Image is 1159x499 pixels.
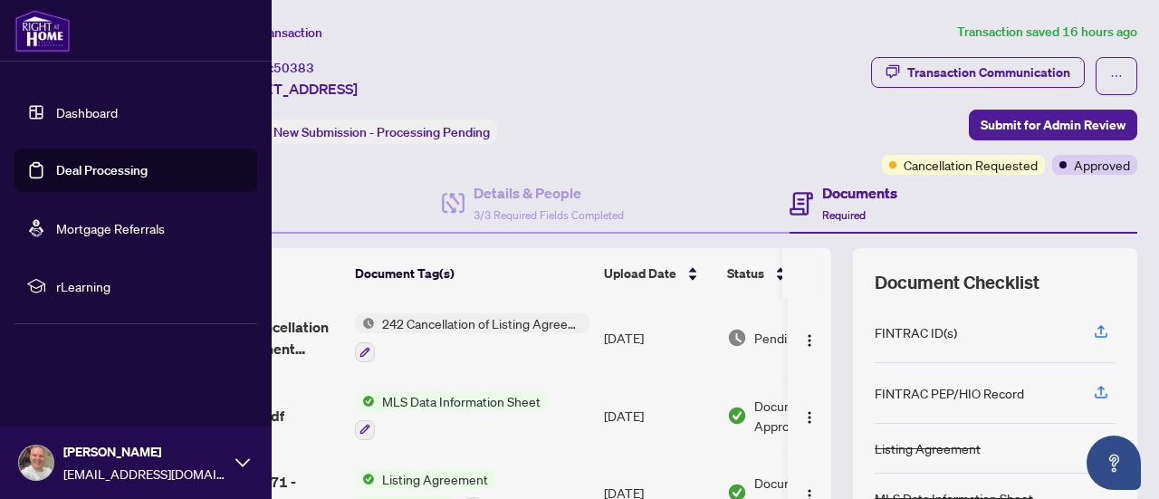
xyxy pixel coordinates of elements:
span: Cancellation Requested [904,155,1038,175]
img: Status Icon [355,313,375,333]
span: MLS Data Information Sheet [375,391,548,411]
span: Document Approved [754,396,867,436]
span: 50383 [273,60,314,76]
div: Status: [225,120,497,144]
td: [DATE] [597,299,720,377]
button: Submit for Admin Review [969,110,1137,140]
th: Document Tag(s) [348,248,597,299]
a: Mortgage Referrals [56,220,165,236]
a: Dashboard [56,104,118,120]
img: Logo [802,333,817,348]
h4: Documents [822,182,897,204]
h4: Details & People [474,182,624,204]
article: Transaction saved 16 hours ago [957,22,1137,43]
th: Upload Date [597,248,720,299]
div: FINTRAC ID(s) [875,322,957,342]
span: New Submission - Processing Pending [273,124,490,140]
span: [STREET_ADDRESS] [225,78,358,100]
th: Status [720,248,874,299]
span: Required [822,208,866,222]
span: ellipsis [1110,70,1123,82]
button: Logo [795,323,824,352]
button: Status Icon242 Cancellation of Listing Agreement - Authority to Offer for Sale [355,313,589,362]
button: Open asap [1087,436,1141,490]
span: View Transaction [225,24,322,41]
span: Pending Review [754,328,845,348]
span: Upload Date [604,264,676,283]
img: Status Icon [355,391,375,411]
span: Approved [1074,155,1130,175]
td: [DATE] [597,377,720,455]
span: 242 Cancellation of Listing Agreement - Authority to Offer for Sale [375,313,589,333]
img: Logo [802,410,817,425]
a: Deal Processing [56,162,148,178]
span: 3/3 Required Fields Completed [474,208,624,222]
span: [EMAIL_ADDRESS][DOMAIN_NAME] [63,464,226,484]
img: logo [14,9,71,53]
img: Document Status [727,328,747,348]
button: Status IconMLS Data Information Sheet [355,391,548,440]
span: Listing Agreement [375,469,495,489]
img: Status Icon [355,469,375,489]
span: Document Checklist [875,270,1039,295]
button: Logo [795,401,824,430]
span: Status [727,264,764,283]
img: Document Status [727,406,747,426]
button: Transaction Communication [871,57,1085,88]
img: Profile Icon [19,446,53,480]
div: Transaction Communication [907,58,1070,87]
div: FINTRAC PEP/HIO Record [875,383,1024,403]
div: Listing Agreement [875,438,981,458]
span: Submit for Admin Review [981,110,1125,139]
span: rLearning [56,276,244,296]
span: [PERSON_NAME] [63,442,226,462]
